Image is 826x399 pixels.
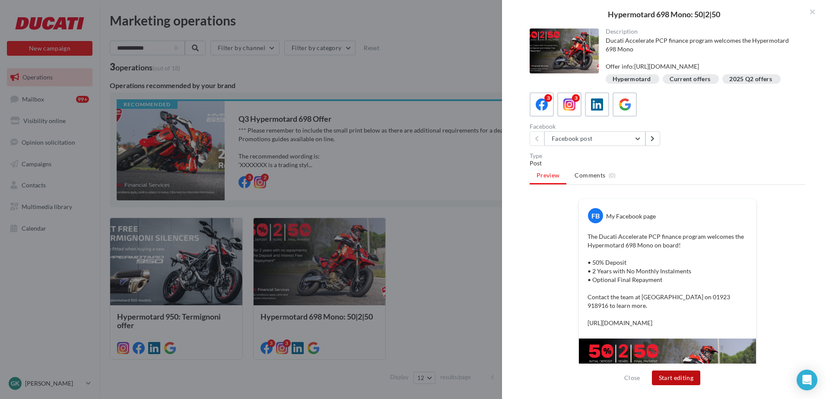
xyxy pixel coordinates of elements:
div: Description [606,28,799,35]
a: [URL][DOMAIN_NAME] [634,63,699,70]
div: Hypermotard [613,76,651,82]
div: Post [530,159,805,168]
button: Facebook post [544,131,645,146]
div: Hypermotard 698 Mono: 50|2|50 [516,10,812,18]
div: Type [530,153,805,159]
div: 3 [572,94,580,102]
button: Start editing [652,370,701,385]
div: FB [588,208,603,223]
div: 2025 Q2 offers [729,76,772,82]
div: 3 [544,94,552,102]
div: Open Intercom Messenger [797,370,817,390]
button: Close [621,373,644,383]
div: Current offers [670,76,710,82]
span: Comments [575,171,605,180]
span: (0) [609,172,616,179]
div: My Facebook page [606,212,656,221]
p: The Ducati Accelerate PCP finance program welcomes the Hypermotard 698 Mono on board! • 50% Depos... [588,232,747,327]
div: Facebook [530,123,664,130]
div: Ducati Accelerate PCP finance program welcomes the Hypermotard 698 Mono Offer info: [606,36,799,71]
